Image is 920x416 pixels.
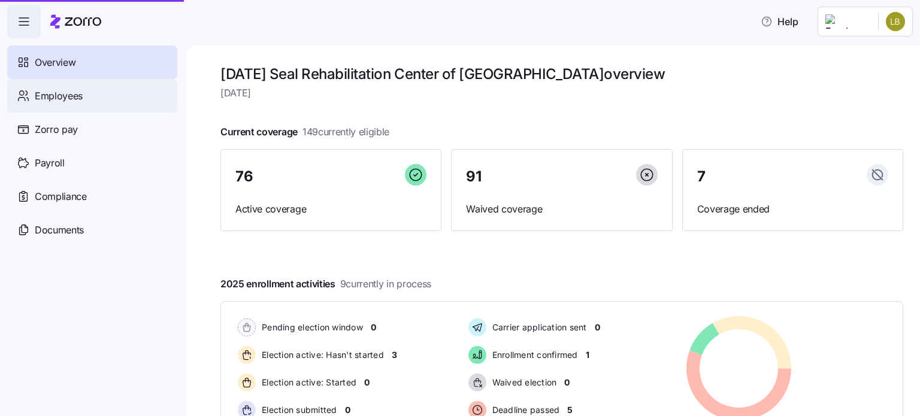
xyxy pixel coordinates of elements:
[392,349,397,361] span: 3
[220,125,389,139] span: Current coverage
[258,321,363,333] span: Pending election window
[825,14,868,29] img: Employer logo
[595,321,600,333] span: 0
[220,86,903,101] span: [DATE]
[35,156,65,171] span: Payroll
[7,45,177,79] a: Overview
[345,404,350,416] span: 0
[886,12,905,31] img: 1af8aab67717610295fc0a914effc0fd
[35,89,83,104] span: Employees
[7,213,177,247] a: Documents
[258,349,384,361] span: Election active: Hasn't started
[35,223,84,238] span: Documents
[466,169,481,184] span: 91
[220,65,903,83] h1: [DATE] Seal Rehabilitation Center of [GEOGRAPHIC_DATA] overview
[371,321,376,333] span: 0
[586,349,589,361] span: 1
[258,404,337,416] span: Election submitted
[364,376,370,388] span: 0
[7,79,177,113] a: Employees
[235,202,426,217] span: Active coverage
[35,55,75,70] span: Overview
[7,146,177,180] a: Payroll
[567,404,573,416] span: 5
[7,180,177,213] a: Compliance
[258,376,356,388] span: Election active: Started
[235,169,253,184] span: 76
[220,277,431,291] span: 2025 enrollment activities
[35,189,87,204] span: Compliance
[697,169,706,184] span: 7
[35,122,78,137] span: Zorro pay
[340,277,431,291] span: 9 currently in process
[751,10,808,34] button: Help
[489,376,557,388] span: Waived election
[466,202,657,217] span: Waived coverage
[761,14,798,29] span: Help
[489,404,560,416] span: Deadline passed
[7,113,177,146] a: Zorro pay
[489,349,578,361] span: Enrollment confirmed
[489,321,587,333] span: Carrier application sent
[564,376,570,388] span: 0
[697,202,888,217] span: Coverage ended
[302,125,389,139] span: 149 currently eligible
